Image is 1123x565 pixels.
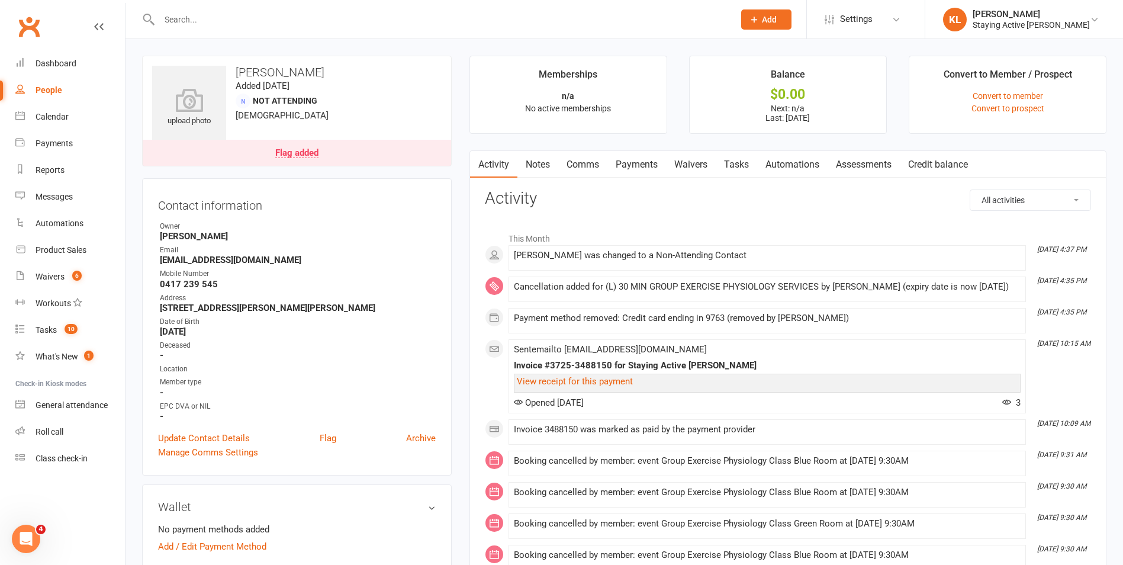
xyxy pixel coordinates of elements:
[15,419,125,445] a: Roll call
[900,151,976,178] a: Credit balance
[562,91,574,101] strong: n/a
[160,377,436,388] div: Member type
[15,104,125,130] a: Calendar
[1037,277,1086,285] i: [DATE] 4:35 PM
[1037,339,1090,348] i: [DATE] 10:15 AM
[36,192,73,201] div: Messages
[84,351,94,361] span: 1
[15,184,125,210] a: Messages
[514,550,1021,560] div: Booking cancelled by member: event Group Exercise Physiology Class Blue Room at [DATE] 9:30AM
[15,290,125,317] a: Workouts
[12,525,40,553] iframe: Intercom live chat
[158,540,266,554] a: Add / Edit Payment Method
[771,67,805,88] div: Balance
[15,210,125,237] a: Automations
[15,445,125,472] a: Class kiosk mode
[160,350,436,361] strong: -
[525,104,611,113] span: No active memberships
[15,237,125,264] a: Product Sales
[514,282,1021,292] div: Cancellation added for (L) 30 MIN GROUP EXERCISE PHYSIOLOGY SERVICES by [PERSON_NAME] (expiry dat...
[36,272,65,281] div: Waivers
[275,149,318,158] div: Flag added
[973,20,1090,30] div: Staying Active [PERSON_NAME]
[485,190,1091,208] h3: Activity
[160,245,436,256] div: Email
[15,157,125,184] a: Reports
[757,151,828,178] a: Automations
[514,251,1021,261] div: [PERSON_NAME] was changed to a Non-Attending Contact
[160,340,436,351] div: Deceased
[36,352,78,361] div: What's New
[15,130,125,157] a: Payments
[36,400,108,410] div: General attendance
[514,397,584,408] span: Opened [DATE]
[971,104,1044,113] a: Convert to prospect
[1002,397,1021,408] span: 3
[36,112,69,121] div: Calendar
[517,151,558,178] a: Notes
[72,271,82,281] span: 6
[514,313,1021,323] div: Payment method removed: Credit card ending in 9763 (removed by [PERSON_NAME])
[36,85,62,95] div: People
[716,151,757,178] a: Tasks
[158,445,258,460] a: Manage Comms Settings
[158,431,250,445] a: Update Contact Details
[406,431,436,445] a: Archive
[514,425,1021,435] div: Invoice 3488150 was marked as paid by the payment provider
[156,11,726,28] input: Search...
[158,500,436,513] h3: Wallet
[160,279,436,290] strong: 0417 239 545
[485,226,1091,245] li: This Month
[840,6,873,33] span: Settings
[1037,482,1086,490] i: [DATE] 9:30 AM
[160,303,436,313] strong: [STREET_ADDRESS][PERSON_NAME][PERSON_NAME]
[236,81,289,91] time: Added [DATE]
[514,456,1021,466] div: Booking cancelled by member: event Group Exercise Physiology Class Blue Room at [DATE] 9:30AM
[470,151,517,178] a: Activity
[15,344,125,370] a: What's New1
[320,431,336,445] a: Flag
[160,231,436,242] strong: [PERSON_NAME]
[36,325,57,335] div: Tasks
[15,77,125,104] a: People
[160,255,436,265] strong: [EMAIL_ADDRESS][DOMAIN_NAME]
[36,139,73,148] div: Payments
[539,67,597,88] div: Memberships
[152,66,442,79] h3: [PERSON_NAME]
[517,376,633,387] a: View receipt for this payment
[36,454,88,463] div: Class check-in
[15,317,125,344] a: Tasks 10
[160,326,436,337] strong: [DATE]
[36,165,65,175] div: Reports
[828,151,900,178] a: Assessments
[158,522,436,537] li: No payment methods added
[1037,545,1086,553] i: [DATE] 9:30 AM
[514,519,1021,529] div: Booking cancelled by member: event Group Exercise Physiology Class Green Room at [DATE] 9:30AM
[36,59,76,68] div: Dashboard
[158,194,436,212] h3: Contact information
[152,88,226,127] div: upload photo
[160,387,436,398] strong: -
[36,219,83,228] div: Automations
[15,50,125,77] a: Dashboard
[514,344,707,355] span: Sent email to [EMAIL_ADDRESS][DOMAIN_NAME]
[160,364,436,375] div: Location
[943,8,967,31] div: KL
[944,67,1072,88] div: Convert to Member / Prospect
[973,91,1043,101] a: Convert to member
[1037,308,1086,316] i: [DATE] 4:35 PM
[15,264,125,290] a: Waivers 6
[700,104,876,123] p: Next: n/a Last: [DATE]
[160,293,436,304] div: Address
[253,96,317,105] span: Not Attending
[1037,451,1086,459] i: [DATE] 9:31 AM
[973,9,1090,20] div: [PERSON_NAME]
[160,268,436,280] div: Mobile Number
[36,427,63,436] div: Roll call
[14,12,44,41] a: Clubworx
[514,361,1021,371] div: Invoice #3725-3488150 for Staying Active [PERSON_NAME]
[1037,419,1090,428] i: [DATE] 10:09 AM
[15,392,125,419] a: General attendance kiosk mode
[160,401,436,412] div: EPC DVA or NIL
[558,151,607,178] a: Comms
